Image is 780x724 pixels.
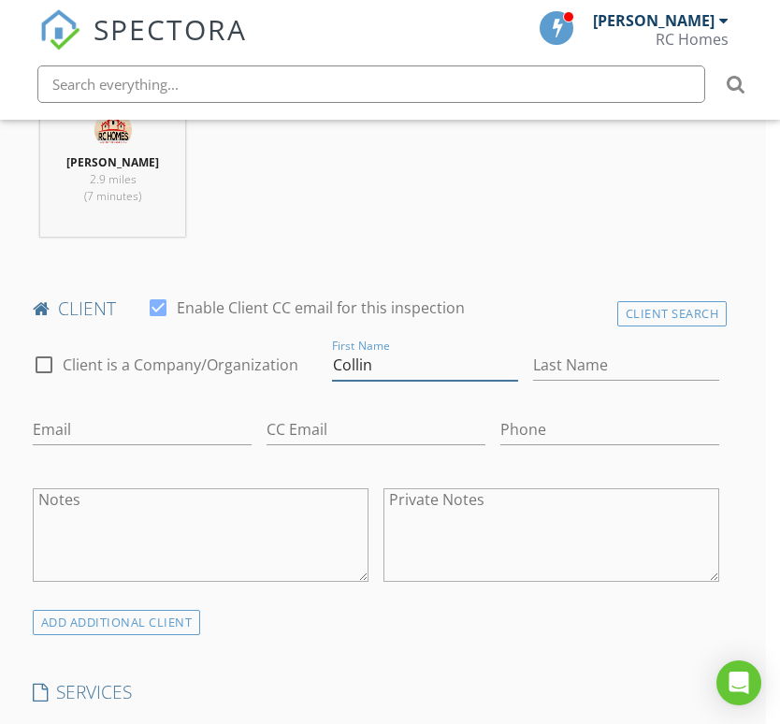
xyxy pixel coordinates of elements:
input: Search everything... [37,65,705,103]
span: SPECTORA [94,9,247,49]
label: Client is a Company/Organization [63,355,298,374]
h4: client [33,297,720,321]
div: RC Homes [656,30,729,49]
div: Open Intercom Messenger [716,660,761,705]
div: ADD ADDITIONAL client [33,610,201,635]
strong: [PERSON_NAME] [66,154,159,170]
h4: SERVICES [33,680,720,704]
img: img_3466.jpeg [94,111,132,149]
span: 2.9 miles [90,171,137,187]
label: Enable Client CC email for this inspection [177,298,465,317]
div: [PERSON_NAME] [593,11,715,30]
div: Client Search [617,301,728,326]
a: SPECTORA [39,25,247,65]
span: (7 minutes) [84,188,141,204]
img: The Best Home Inspection Software - Spectora [39,9,80,51]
